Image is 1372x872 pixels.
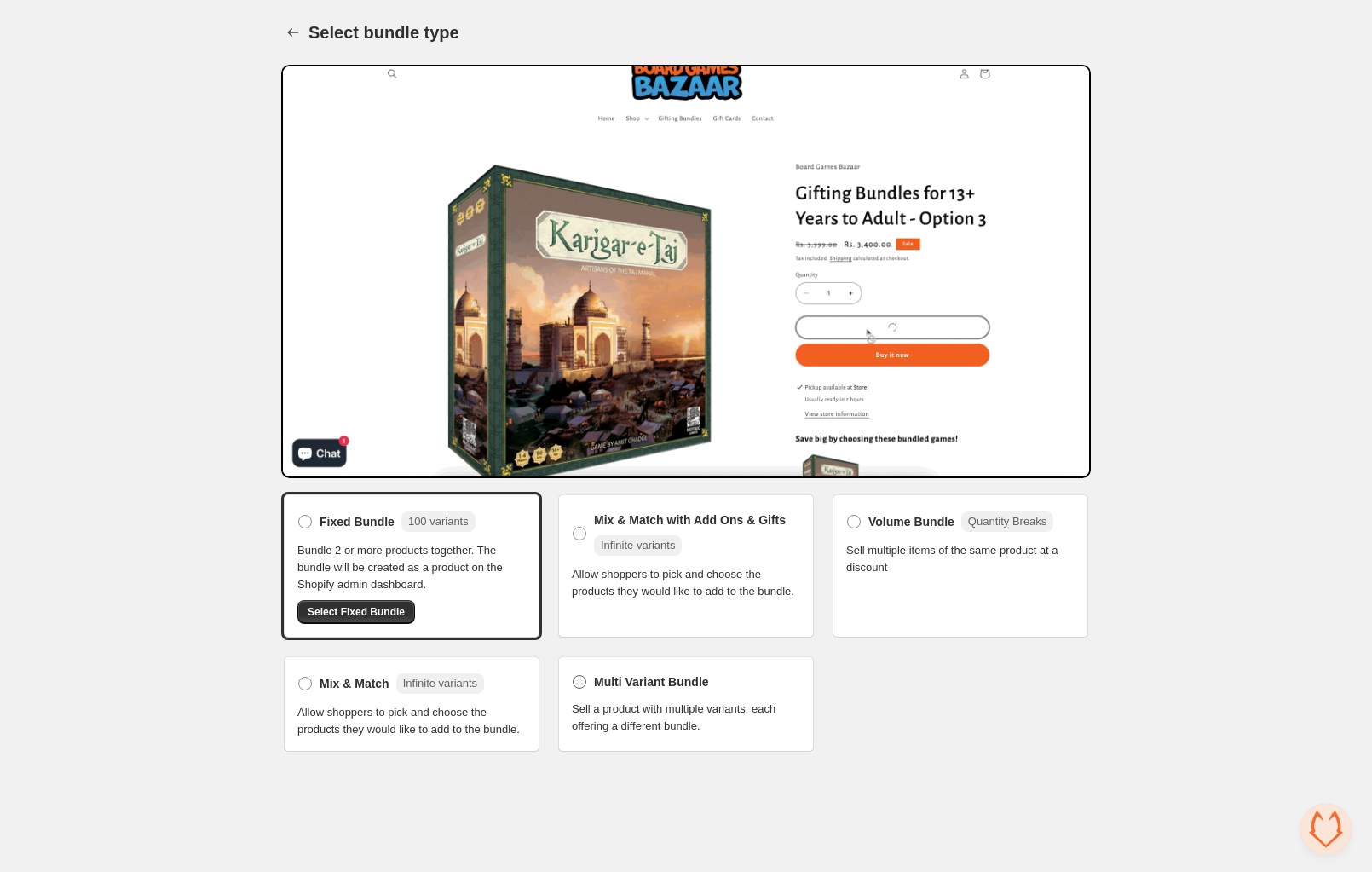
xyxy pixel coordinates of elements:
[1300,804,1352,855] div: Open chat
[320,675,389,692] span: Mix & Match
[594,511,786,528] span: Mix & Match with Add Ons & Gifts
[320,513,395,530] span: Fixed Bundle
[308,605,405,619] span: Select Fixed Bundle
[297,704,526,738] span: Allow shoppers to pick and choose the products they would like to add to the bundle.
[601,539,675,551] span: Infinite variants
[297,600,415,624] button: Select Fixed Bundle
[846,542,1075,576] span: Sell multiple items of the same product at a discount
[408,515,469,528] span: 100 variants
[572,701,800,735] span: Sell a product with multiple variants, each offering a different bundle.
[594,673,709,690] span: Multi Variant Bundle
[868,513,954,530] span: Volume Bundle
[297,542,526,593] span: Bundle 2 or more products together. The bundle will be created as a product on the Shopify admin ...
[403,677,477,690] span: Infinite variants
[308,22,459,43] h1: Select bundle type
[281,20,305,44] button: Back
[968,515,1047,528] span: Quantity Breaks
[281,65,1091,478] img: Bundle Preview
[572,566,800,600] span: Allow shoppers to pick and choose the products they would like to add to the bundle.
